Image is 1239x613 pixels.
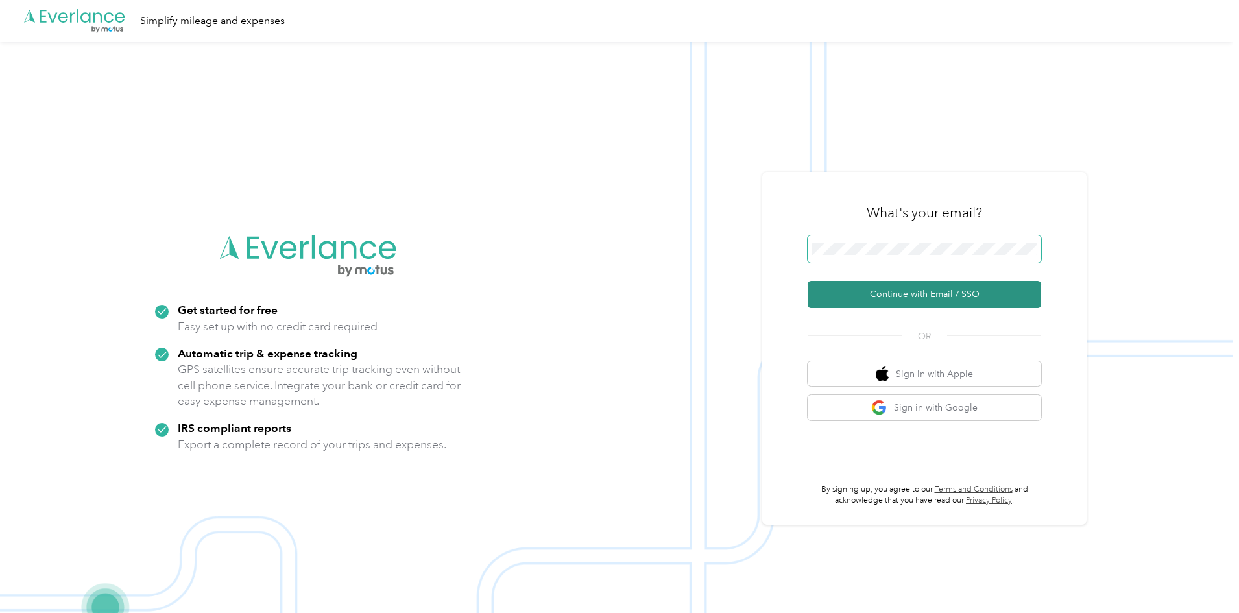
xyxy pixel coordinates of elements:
[871,400,887,416] img: google logo
[178,421,291,435] strong: IRS compliant reports
[178,346,357,360] strong: Automatic trip & expense tracking
[178,361,461,409] p: GPS satellites ensure accurate trip tracking even without cell phone service. Integrate your bank...
[867,204,982,222] h3: What's your email?
[808,361,1041,387] button: apple logoSign in with Apple
[902,330,947,343] span: OR
[966,496,1012,505] a: Privacy Policy
[178,437,446,453] p: Export a complete record of your trips and expenses.
[876,366,889,382] img: apple logo
[178,319,378,335] p: Easy set up with no credit card required
[808,484,1041,507] p: By signing up, you agree to our and acknowledge that you have read our .
[808,395,1041,420] button: google logoSign in with Google
[140,13,285,29] div: Simplify mileage and expenses
[178,303,278,317] strong: Get started for free
[808,281,1041,308] button: Continue with Email / SSO
[935,485,1013,494] a: Terms and Conditions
